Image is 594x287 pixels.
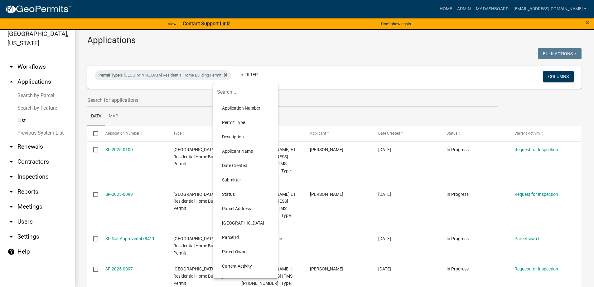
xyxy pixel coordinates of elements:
[173,236,224,255] span: Abbeville County Residential Home Building Permit
[173,147,224,166] span: Abbeville County Residential Home Building Permit
[447,192,469,197] span: In Progress
[87,106,105,126] a: Data
[509,126,577,141] datatable-header-cell: Current Activity
[99,126,167,141] datatable-header-cell: Application Number
[514,147,558,152] a: Request for Inspection
[105,266,133,271] a: SF-2025-0097
[217,115,274,130] li: Permit Type
[304,126,372,141] datatable-header-cell: Applicant
[447,131,457,136] span: Status
[217,187,274,201] li: Status
[514,266,558,271] a: Request for Inspection
[585,18,589,27] span: ×
[585,19,589,26] button: Close
[447,147,469,152] span: In Progress
[379,19,413,29] button: Don't show again
[173,131,181,136] span: Type
[7,173,15,181] i: arrow_drop_down
[217,216,274,230] li: [GEOGRAPHIC_DATA]
[378,131,400,136] span: Date Created
[310,266,343,271] span: Alberto Alvarez
[105,147,133,152] a: SF-2025-0100
[7,188,15,195] i: arrow_drop_down
[514,192,558,197] a: Request for Inspection
[105,106,122,126] a: Map
[217,130,274,144] li: Description
[310,147,343,152] span: Ken Hyman
[514,131,540,136] span: Current Activity
[7,63,15,71] i: arrow_drop_down
[217,230,274,245] li: Parcel Id
[543,71,574,82] button: Columns
[165,19,179,29] a: View
[217,201,274,216] li: Parcel Address
[378,236,391,241] span: 09/15/2025
[217,144,274,158] li: Applicant Name
[105,236,155,241] a: SF-Not Approved-478411
[87,35,582,46] h3: Applications
[538,48,582,59] button: Bulk Actions
[217,86,274,98] input: Search...
[173,192,224,211] span: Abbeville County Residential Home Building Permit
[7,143,15,151] i: arrow_drop_down
[87,94,498,106] input: Search for applications
[217,245,274,259] li: Parcel Owner
[455,3,473,15] a: Admin
[511,3,589,15] a: [EMAIL_ADDRESS][DOMAIN_NAME]
[217,173,274,187] li: Submitter
[473,3,511,15] a: My Dashboard
[105,131,139,136] span: Application Number
[378,192,391,197] span: 09/15/2025
[217,259,274,273] li: Current Activity
[437,3,455,15] a: Home
[514,236,541,241] a: Parcel search
[7,248,15,255] i: help
[7,78,15,86] i: arrow_drop_up
[236,69,263,80] a: + Filter
[183,21,230,27] strong: Contact Support Link!
[87,126,99,141] datatable-header-cell: Select
[7,203,15,210] i: arrow_drop_down
[99,73,120,77] span: Permit Type
[217,101,274,115] li: Application Number
[447,236,469,241] span: In Progress
[447,266,469,271] span: In Progress
[310,131,326,136] span: Applicant
[310,192,343,197] span: Ken Hyman
[378,147,391,152] span: 09/15/2025
[7,218,15,225] i: arrow_drop_down
[378,266,391,271] span: 09/10/2025
[105,192,133,197] a: SF-2025-0099
[372,126,441,141] datatable-header-cell: Date Created
[173,266,224,286] span: Abbeville County Residential Home Building Permit
[7,233,15,240] i: arrow_drop_down
[217,158,274,173] li: Date Created
[440,126,509,141] datatable-header-cell: Status
[167,126,236,141] datatable-header-cell: Type
[7,158,15,166] i: arrow_drop_down
[95,70,231,80] div: is [GEOGRAPHIC_DATA] Residential Home Building Permit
